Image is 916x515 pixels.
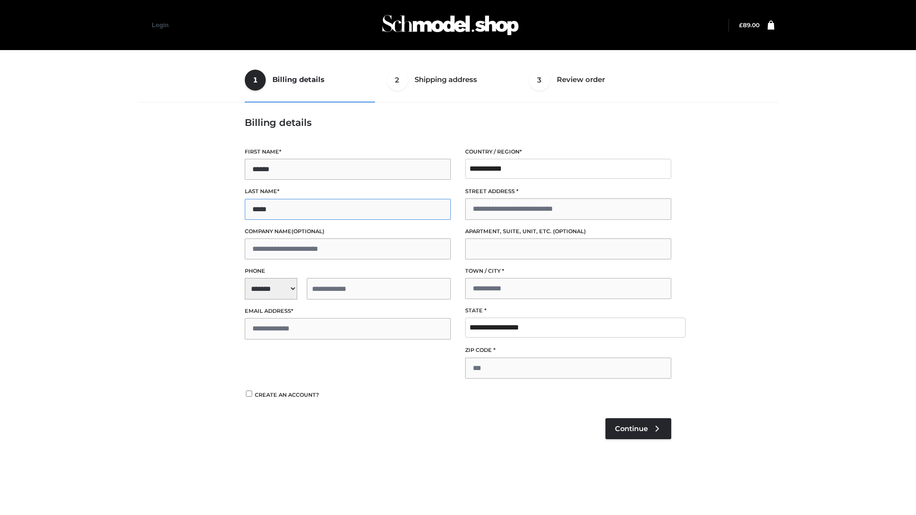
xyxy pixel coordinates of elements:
label: Apartment, suite, unit, etc. [465,227,671,236]
label: ZIP Code [465,346,671,355]
bdi: 89.00 [739,21,760,29]
label: Company name [245,227,451,236]
h3: Billing details [245,117,671,128]
a: Continue [605,418,671,439]
img: Schmodel Admin 964 [379,6,522,44]
label: Phone [245,267,451,276]
label: Last name [245,187,451,196]
span: Continue [615,424,648,433]
label: Country / Region [465,147,671,156]
a: £89.00 [739,21,760,29]
label: First name [245,147,451,156]
span: £ [739,21,743,29]
label: Email address [245,307,451,316]
span: (optional) [553,228,586,235]
label: State [465,306,671,315]
label: Town / City [465,267,671,276]
span: (optional) [291,228,324,235]
span: Create an account? [255,391,319,398]
label: Street address [465,187,671,196]
a: Login [152,21,168,29]
input: Create an account? [245,391,253,397]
